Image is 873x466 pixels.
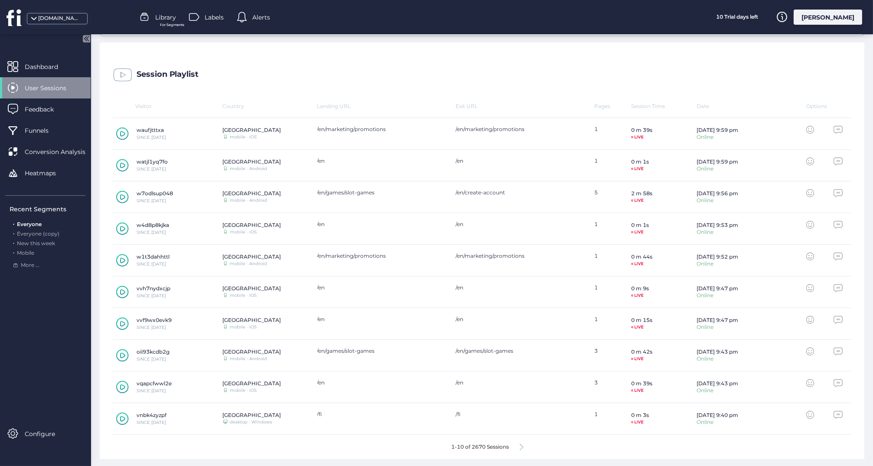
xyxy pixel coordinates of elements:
div: 0 m 39s [631,380,652,387]
div: w7odlsup048 [137,190,173,197]
div: 3 [594,379,631,395]
span: Everyone (copy) [17,230,59,237]
div: [GEOGRAPHIC_DATA] [222,253,281,260]
div: 2 m 58s [631,190,652,197]
div: [DATE] 9:40 pm [697,412,738,418]
div: waufjtttxa [137,127,166,133]
div: /en/marketing/promotions [317,253,447,259]
div: /en [317,221,447,227]
div: /en/marketing/promotions [317,126,447,132]
div: /en [456,284,586,291]
div: Landing URL [317,103,456,109]
div: mobile · iOS [230,135,257,139]
div: mobile · Android [230,167,267,171]
div: [DATE] 9:47 pm [697,317,738,323]
div: SINCE [DATE] [137,167,168,171]
span: Dashboard [25,62,71,72]
div: Online [697,388,738,393]
div: 1-10 of 2670 Sessions [451,444,509,450]
div: Online [697,420,738,425]
div: 0 m 44s [631,253,652,260]
div: /en/games/slot-games [456,348,586,354]
div: SINCE [DATE] [137,325,172,330]
div: Session Playlist [137,70,199,79]
div: 0 m 9s [631,285,649,292]
span: More ... [21,261,39,269]
div: SINCE [DATE] [137,357,169,361]
div: [GEOGRAPHIC_DATA] [222,317,281,323]
div: /fi [456,411,586,417]
div: Online [697,198,738,203]
div: /en [317,158,447,164]
div: [DATE] 9:56 pm [697,190,738,197]
div: /en [456,221,586,227]
div: vnbk4zyzpf [137,412,166,418]
div: Pages [594,103,631,109]
span: Labels [205,13,224,22]
div: 1 [594,221,631,236]
div: [GEOGRAPHIC_DATA] [222,222,281,228]
span: User Sessions [25,83,79,93]
div: [DATE] 9:43 pm [697,348,738,355]
div: [GEOGRAPHIC_DATA] [222,348,281,355]
div: /en/games/slot-games [317,348,447,354]
div: /fi [317,411,447,417]
div: desktop · Windows [230,420,272,424]
div: 1 [594,284,631,300]
div: Exit URL [456,103,594,109]
div: Online [697,230,738,235]
div: 0 m 42s [631,348,652,355]
div: vqapcfwwl2e [137,380,172,387]
span: For Segments [160,22,184,28]
span: Conversion Analysis [25,147,98,157]
div: Online [697,325,738,330]
div: 0 m 1s [631,222,649,228]
div: vvf9wx0evk9 [137,317,172,323]
div: mobile · Android [230,357,267,361]
div: Visitor [113,103,222,109]
div: 1 [594,316,631,331]
div: SINCE [DATE] [137,389,172,393]
div: SINCE [DATE] [137,230,169,235]
span: . [13,248,14,256]
span: Funnels [25,126,62,135]
div: oii93kcdb2g [137,348,169,355]
span: . [13,219,14,227]
div: mobile · iOS [230,293,257,298]
div: 1 [594,126,631,141]
div: 1 [594,253,631,268]
div: vvh7nydxcjp [137,285,170,292]
div: /en [317,284,447,291]
div: SINCE [DATE] [137,420,166,425]
div: SINCE [DATE] [137,199,173,203]
span: Alerts [252,13,270,22]
span: Mobile [17,249,34,256]
div: /en [317,379,447,386]
span: Library [155,13,176,22]
div: Date [697,103,806,109]
div: mobile · iOS [230,388,257,393]
div: SINCE [DATE] [137,135,166,140]
div: [DATE] 9:59 pm [697,158,738,165]
span: Heatmaps [25,168,69,178]
div: /en [456,158,586,164]
div: Online [697,356,738,361]
div: 5 [594,189,631,205]
div: /en [456,379,586,386]
div: [DATE] 9:53 pm [697,222,738,228]
div: [DATE] 9:59 pm [697,127,738,133]
div: Recent Segments [10,204,85,214]
span: Feedback [25,105,67,114]
div: [GEOGRAPHIC_DATA] [222,285,281,292]
div: /en/marketing/promotions [456,253,586,259]
div: 0 m 1s [631,158,649,165]
div: SINCE [DATE] [137,262,169,266]
span: New this week [17,240,55,246]
span: . [13,238,14,246]
div: mobile · Android [230,262,267,266]
div: watjl1yq7fo [137,158,168,165]
div: 0 m 3s [631,412,649,418]
div: [DATE] 9:52 pm [697,253,738,260]
span: Configure [25,429,68,439]
div: [GEOGRAPHIC_DATA] [222,380,281,387]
